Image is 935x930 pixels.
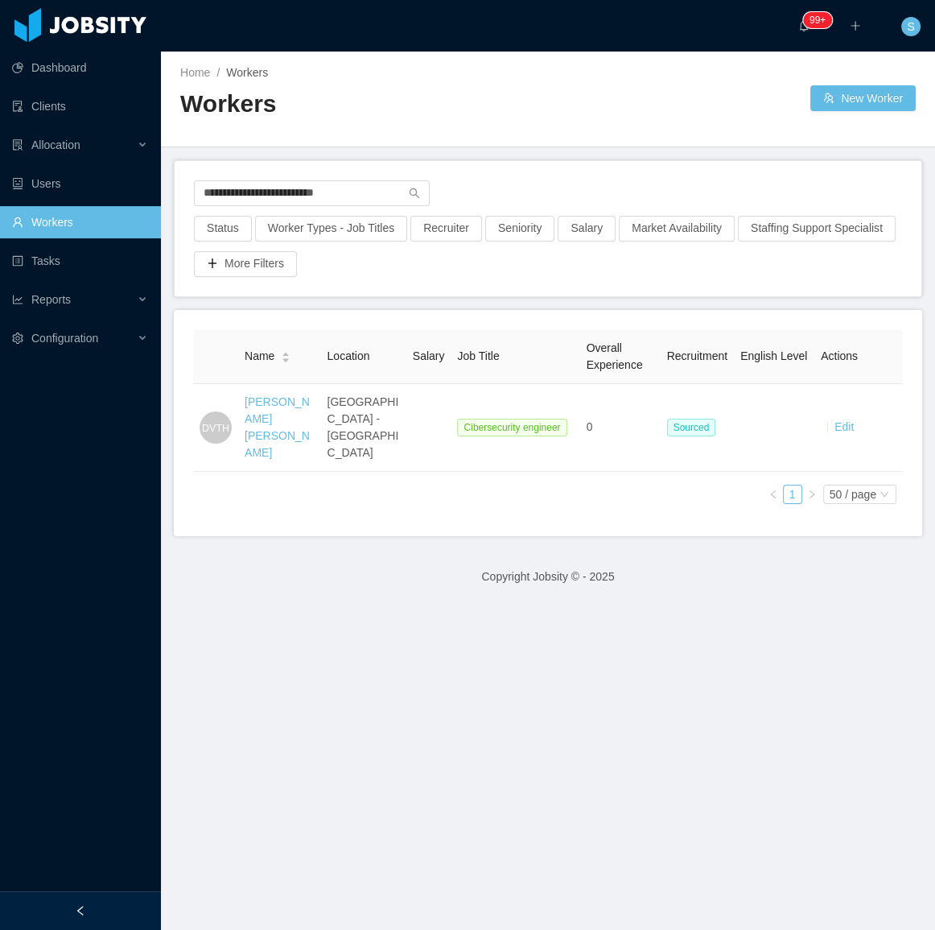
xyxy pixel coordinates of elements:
td: [GEOGRAPHIC_DATA] - [GEOGRAPHIC_DATA] [321,384,406,472]
i: icon: caret-down [282,356,290,361]
a: icon: userWorkers [12,206,148,238]
i: icon: search [409,188,420,199]
span: Location [327,349,370,362]
button: Seniority [485,216,554,242]
button: icon: usergroup-addNew Worker [810,85,916,111]
td: 0 [580,384,661,472]
span: DVTH [202,413,229,442]
a: Home [180,66,210,79]
i: icon: down [879,490,889,501]
div: Sort [281,349,290,361]
button: Recruiter [410,216,482,242]
button: icon: plusMore Filters [194,251,297,277]
span: / [216,66,220,79]
i: icon: caret-up [282,350,290,355]
button: Worker Types - Job Titles [255,216,407,242]
li: Next Page [802,485,822,504]
a: Sourced [667,420,723,433]
span: Overall Experience [587,341,643,371]
button: Market Availability [619,216,735,242]
i: icon: left [768,490,778,499]
a: Edit [834,420,854,433]
span: Allocation [31,138,80,151]
button: Status [194,216,252,242]
span: Sourced [667,419,716,436]
span: Configuration [31,332,98,345]
span: Salary [413,349,445,362]
span: Reports [31,293,71,306]
li: 1 [783,485,802,504]
span: English Level [740,349,807,362]
span: Workers [226,66,268,79]
a: [PERSON_NAME] [PERSON_NAME] [245,395,310,459]
span: S [907,17,914,36]
a: icon: robotUsers [12,167,148,200]
div: 50 / page [830,486,876,503]
i: icon: line-chart [12,294,23,305]
i: icon: bell [798,20,809,31]
footer: Copyright Jobsity © - 2025 [161,549,935,605]
i: icon: plus [850,20,861,31]
sup: 1213 [803,12,832,28]
i: icon: right [807,490,817,499]
span: Cibersecurity engineer [457,419,566,436]
span: Actions [821,349,858,362]
button: Staffing Support Specialist [738,216,896,242]
i: icon: setting [12,333,23,344]
span: Recruitment [667,349,727,362]
a: icon: auditClients [12,90,148,122]
a: icon: profileTasks [12,245,148,277]
button: Salary [558,216,616,242]
li: Previous Page [764,485,783,504]
a: 1 [784,486,801,503]
a: icon: pie-chartDashboard [12,52,148,84]
h2: Workers [180,88,548,121]
span: Name [245,348,274,365]
i: icon: solution [12,139,23,151]
span: Job Title [457,349,499,362]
